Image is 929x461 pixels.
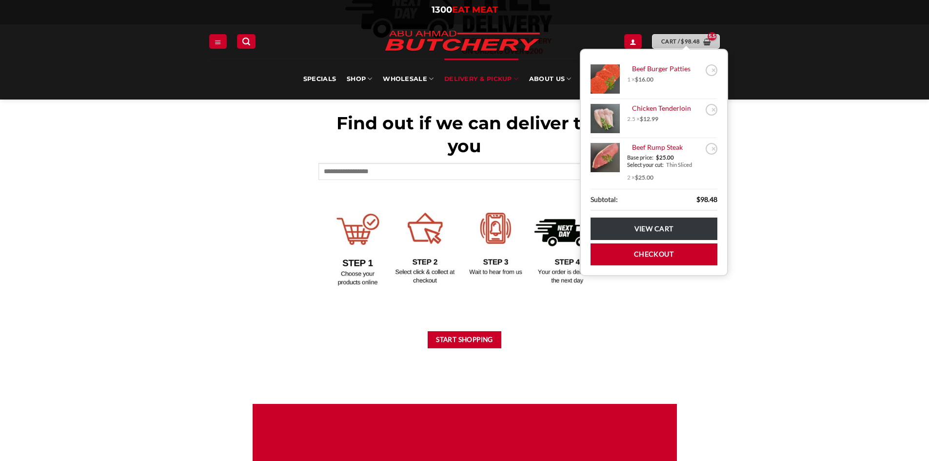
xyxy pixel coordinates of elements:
[635,76,653,83] bdi: 16.00
[529,59,571,100] a: About Us
[635,174,653,181] bdi: 25.00
[428,331,502,348] button: Start Shopping
[627,64,703,73] a: Beef Burger Patties
[656,154,674,160] span: 25.00
[627,115,658,123] span: 2.5 ×
[706,64,717,76] a: Remove Beef Burger Patties from cart
[591,218,717,240] a: View cart
[377,24,548,59] img: Abu Ahmad Butchery
[591,243,717,265] a: Checkout
[432,4,452,15] span: 1300
[635,174,638,181] span: $
[640,115,658,122] bdi: 12.99
[681,38,700,44] bdi: 98.48
[661,37,700,46] span: Cart /
[303,59,336,100] a: Specials
[627,161,700,169] div: Thin Sliced
[627,174,653,181] span: 2 ×
[347,59,372,100] a: SHOP
[627,161,664,169] dt: Select your cut:
[237,34,256,48] a: Search
[452,4,498,15] span: EAT MEAT
[706,143,717,155] a: Remove Beef Rump Steak from cart
[383,59,434,100] a: Wholesale
[209,34,227,48] a: Menu
[432,4,498,15] a: 1300EAT MEAT
[318,201,611,291] img: Delivery Options
[681,37,684,46] span: $
[627,104,703,113] a: Chicken Tenderloin
[444,59,518,100] a: Delivery & Pickup
[706,104,717,116] a: Remove Chicken Tenderloin from cart
[696,195,700,203] span: $
[627,76,653,83] span: 1 ×
[624,34,642,48] a: Login
[627,154,653,161] dt: Base price:
[635,76,638,83] span: $
[656,154,659,160] span: $
[336,112,593,157] span: Find out if we can deliver to you
[627,143,703,152] a: Beef Rump Steak
[640,115,643,122] span: $
[652,34,720,48] a: View cart
[591,194,618,205] strong: Subtotal:
[696,195,717,203] bdi: 98.48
